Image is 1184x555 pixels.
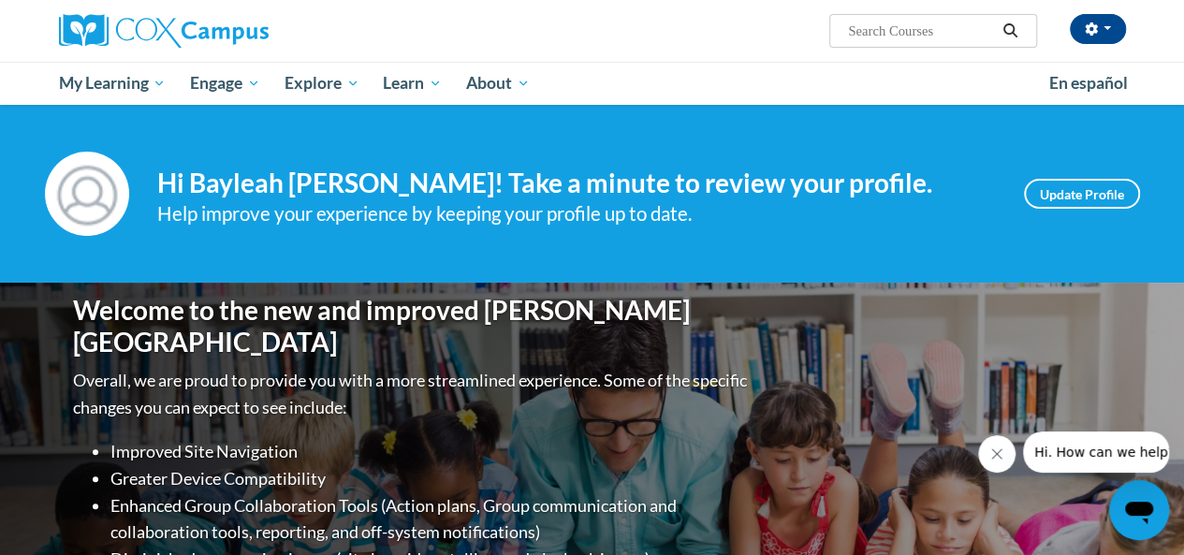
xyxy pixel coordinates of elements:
h1: Welcome to the new and improved [PERSON_NAME][GEOGRAPHIC_DATA] [73,295,752,358]
a: My Learning [47,62,179,105]
a: Learn [371,62,454,105]
a: Engage [178,62,272,105]
span: About [466,72,530,95]
a: En español [1037,64,1140,103]
input: Search Courses [846,20,996,42]
span: Learn [383,72,442,95]
a: Update Profile [1024,179,1140,209]
iframe: Close message [978,435,1016,473]
span: Engage [190,72,260,95]
li: Improved Site Navigation [110,438,752,465]
span: Explore [285,72,359,95]
a: Explore [272,62,372,105]
div: Main menu [45,62,1140,105]
li: Greater Device Compatibility [110,465,752,492]
h4: Hi Bayleah [PERSON_NAME]! Take a minute to review your profile. [157,168,996,199]
a: About [454,62,542,105]
iframe: Message from company [1023,431,1169,473]
button: Search [996,20,1024,42]
span: My Learning [58,72,166,95]
img: Cox Campus [59,14,269,48]
iframe: Button to launch messaging window [1109,480,1169,540]
p: Overall, we are proud to provide you with a more streamlined experience. Some of the specific cha... [73,367,752,421]
div: Help improve your experience by keeping your profile up to date. [157,198,996,229]
button: Account Settings [1070,14,1126,44]
span: Hi. How can we help? [11,13,152,28]
a: Cox Campus [59,14,396,48]
img: Profile Image [45,152,129,236]
li: Enhanced Group Collaboration Tools (Action plans, Group communication and collaboration tools, re... [110,492,752,547]
span: En español [1049,73,1128,93]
